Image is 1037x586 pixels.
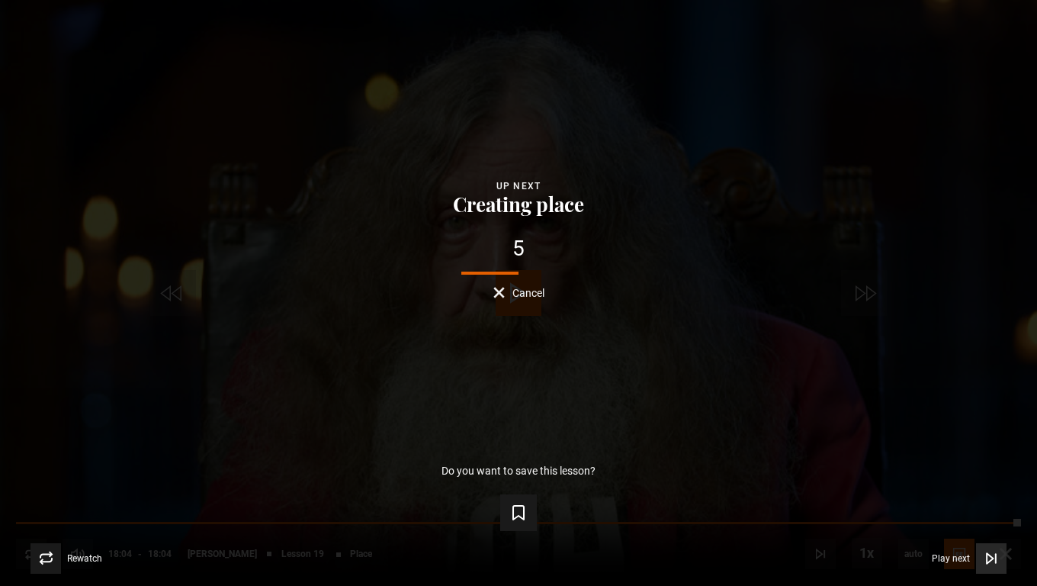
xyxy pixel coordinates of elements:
[67,554,102,563] span: Rewatch
[512,288,544,298] span: Cancel
[441,465,596,476] p: Do you want to save this lesson?
[24,238,1013,259] div: 5
[493,287,544,298] button: Cancel
[30,543,102,574] button: Rewatch
[448,194,589,215] button: Creating place
[24,179,1013,194] div: Up next
[932,543,1006,574] button: Play next
[932,554,970,563] span: Play next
